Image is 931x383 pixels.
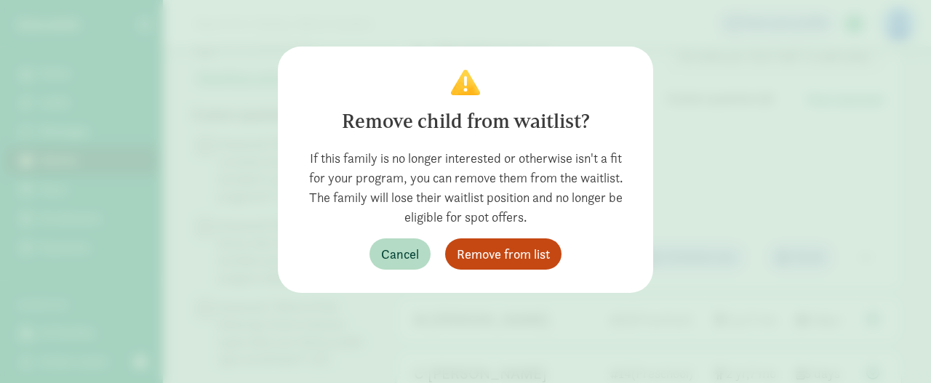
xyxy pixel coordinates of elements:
button: Cancel [369,238,431,270]
span: Remove from list [457,244,550,264]
iframe: Chat Widget [858,313,931,383]
img: Confirm [451,70,480,95]
div: Remove child from waitlist? [301,107,630,137]
div: If this family is no longer interested or otherwise isn't a fit for your program, you can remove ... [301,148,630,227]
button: Remove from list [445,238,562,270]
span: Cancel [381,244,419,264]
